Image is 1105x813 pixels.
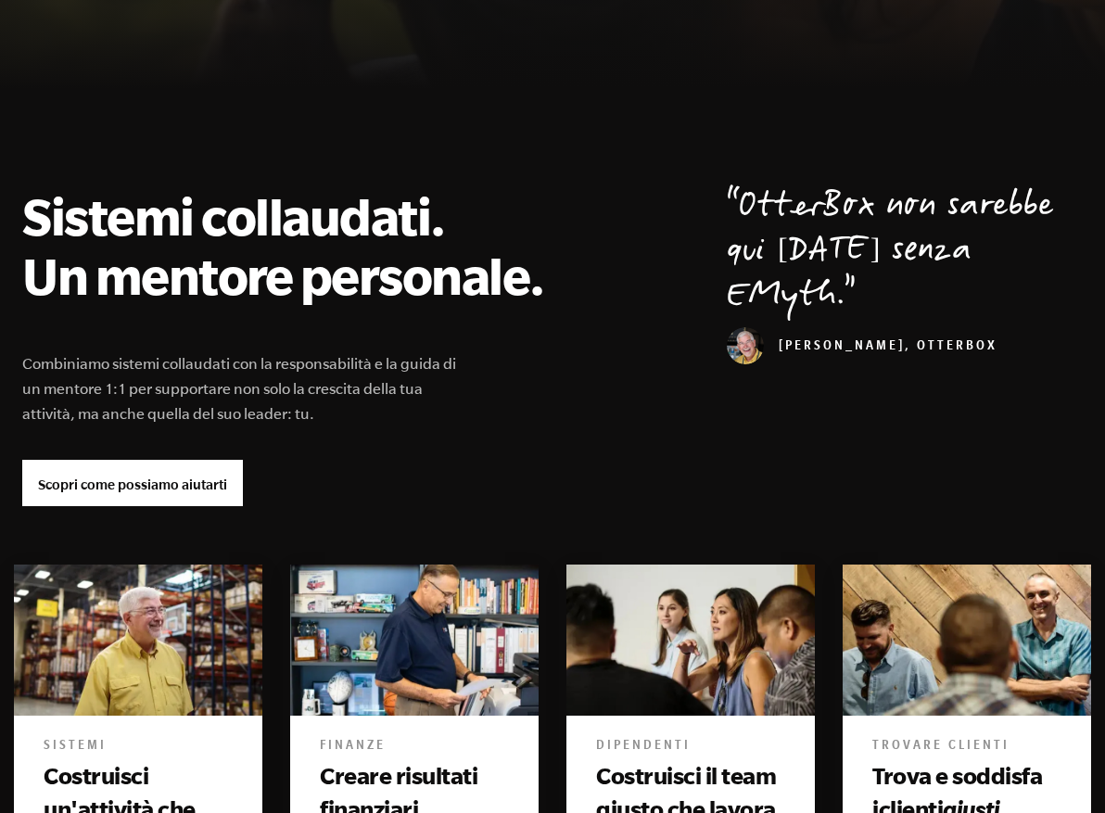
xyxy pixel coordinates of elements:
a: Scopri come possiamo aiutarti [22,460,243,506]
font: [PERSON_NAME], OtterBox [779,340,997,355]
img: oltre il mito e, e-mito, il mito e, il mito e rivisitato [14,565,262,716]
div: Chat widget [1012,724,1105,813]
font: Sistemi collaudati. [22,187,445,245]
font: OtterBox non sarebbe qui [DATE] senza EMyth. [727,184,1054,322]
img: I libri includono oltre il mito e, il mito e, il mito e [843,565,1091,716]
img: oltre il mito e, e-mito, il mito e [290,565,539,716]
font: Un mentore personale. [22,247,544,304]
font: Dipendenti [596,740,691,755]
font: Finanze [320,740,386,755]
font: Scopri come possiamo aiutarti [38,476,227,492]
img: Curt Richardson, OtterBox [727,327,764,364]
font: Combiniamo sistemi collaudati con la responsabilità e la guida di un mentore 1:1 per supportare n... [22,355,456,422]
iframe: Widget di chat [1012,724,1105,813]
font: Sistemi [44,740,107,755]
img: I libri includono oltre il mito e, il mito e, il mito e [566,565,815,716]
font: Trovare clienti [872,740,1010,755]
